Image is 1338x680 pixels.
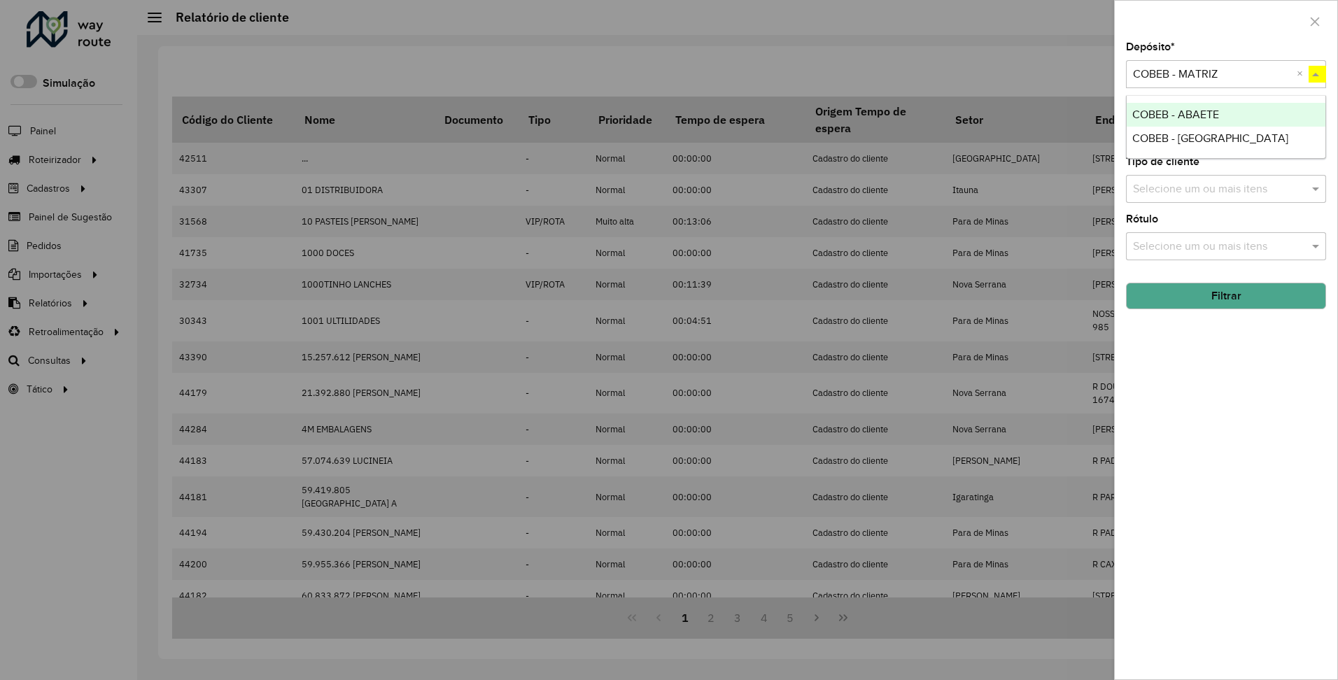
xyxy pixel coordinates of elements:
button: Filtrar [1126,283,1326,309]
label: Depósito [1126,38,1175,55]
ng-dropdown-panel: Options list [1126,95,1326,159]
span: COBEB - [GEOGRAPHIC_DATA] [1132,132,1288,144]
span: Clear all [1297,66,1309,83]
label: Rótulo [1126,211,1158,227]
label: Tipo de cliente [1126,153,1199,170]
span: COBEB - ABAETE [1132,108,1219,120]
